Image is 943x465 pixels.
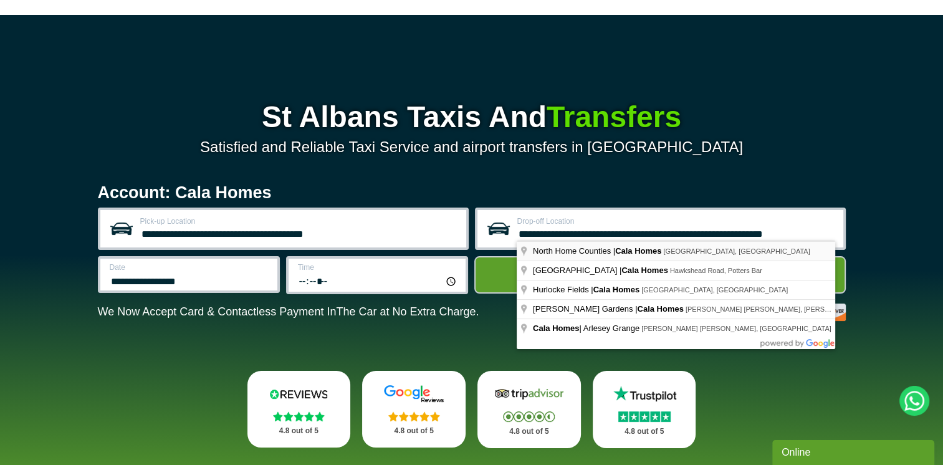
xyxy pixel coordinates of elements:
span: | Arlesey Grange [533,324,641,333]
span: Cala Homes [621,266,668,275]
a: Trustpilot Stars 4.8 out of 5 [593,371,696,448]
p: 4.8 out of 5 [261,423,337,439]
p: 4.8 out of 5 [376,423,452,439]
p: 4.8 out of 5 [606,424,682,439]
span: [PERSON_NAME] Gardens | [533,304,686,314]
p: Satisfied and Reliable Taxi Service and airport transfers in [GEOGRAPHIC_DATA] [98,138,846,156]
span: North Home Counties | [533,246,663,256]
button: Get Quote [474,256,846,294]
span: Hawkshead Road, Potters Bar [670,267,762,274]
span: Transfers [547,100,681,133]
h1: St Albans Taxis And [98,102,846,132]
img: Reviews.io [261,385,336,403]
label: Drop-off Location [517,218,836,225]
label: Time [298,264,458,271]
label: Date [110,264,270,271]
h2: Account: Cala Homes [98,185,846,201]
iframe: chat widget [772,438,937,465]
span: The Car at No Extra Charge. [336,305,479,318]
label: Pick-up Location [140,218,459,225]
span: Cala Homes [615,246,661,256]
img: Stars [273,411,325,421]
span: [GEOGRAPHIC_DATA], [GEOGRAPHIC_DATA] [663,247,810,255]
span: Cala Homes [593,285,639,294]
span: Cala Homes [637,304,683,314]
a: Google Stars 4.8 out of 5 [362,371,466,448]
span: [GEOGRAPHIC_DATA], [GEOGRAPHIC_DATA] [641,286,788,294]
img: Stars [503,411,555,422]
p: We Now Accept Card & Contactless Payment In [98,305,479,319]
img: Stars [618,411,671,422]
img: Tripadvisor [492,385,567,403]
img: Google [376,385,451,403]
span: Hurlocke Fields | [533,285,641,294]
span: [GEOGRAPHIC_DATA] | [533,266,670,275]
span: [PERSON_NAME] [PERSON_NAME], [GEOGRAPHIC_DATA] [641,325,831,332]
p: 4.8 out of 5 [491,424,567,439]
a: Tripadvisor Stars 4.8 out of 5 [477,371,581,448]
span: Cala Homes [533,324,579,333]
a: Reviews.io Stars 4.8 out of 5 [247,371,351,448]
img: Stars [388,411,440,421]
img: Trustpilot [607,385,682,403]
